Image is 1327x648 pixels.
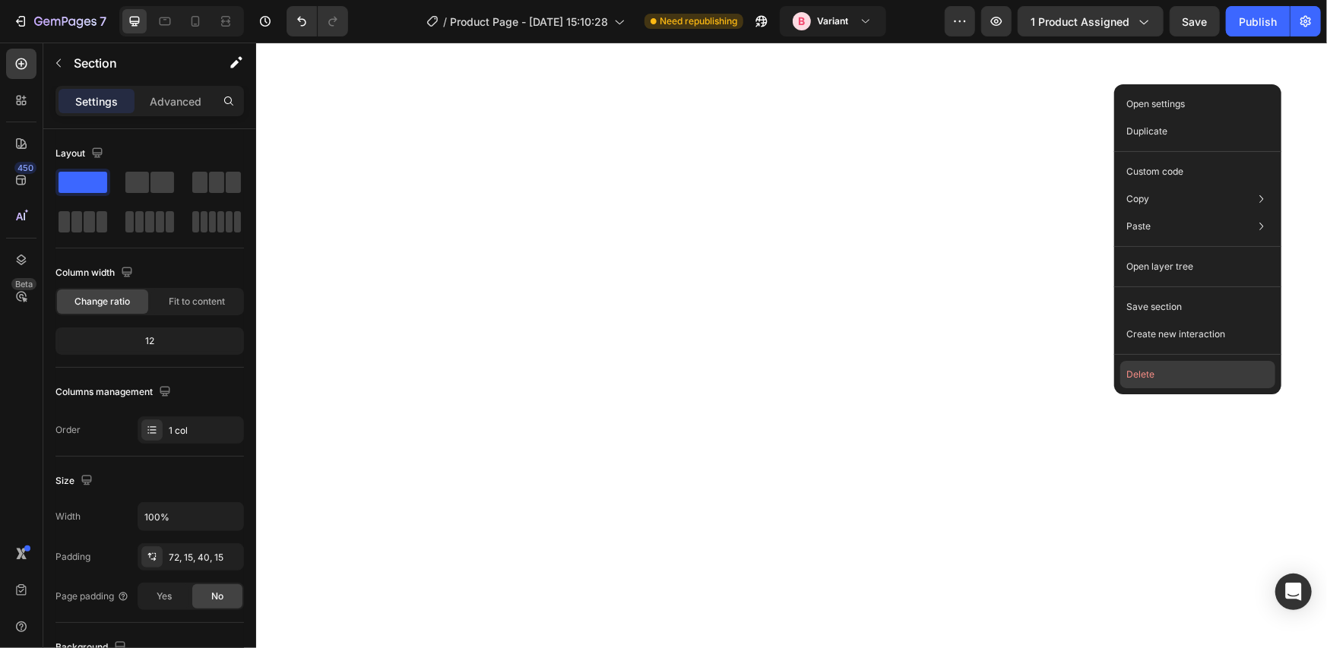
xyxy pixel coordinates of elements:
[1275,574,1312,610] div: Open Intercom Messenger
[1126,125,1167,138] p: Duplicate
[1126,97,1185,111] p: Open settings
[55,510,81,523] div: Width
[1126,260,1193,273] p: Open layer tree
[59,330,241,352] div: 12
[1126,300,1182,314] p: Save section
[169,551,240,564] div: 72, 15, 40, 15
[1018,6,1164,36] button: 1 product assigned
[55,471,96,492] div: Size
[1126,327,1225,342] p: Create new interaction
[450,14,608,30] span: Product Page - [DATE] 15:10:28
[443,14,447,30] span: /
[75,295,131,308] span: Change ratio
[55,423,81,437] div: Order
[1183,15,1208,28] span: Save
[100,12,106,30] p: 7
[74,54,198,72] p: Section
[11,278,36,290] div: Beta
[55,144,106,164] div: Layout
[780,6,886,36] button: BVariant
[169,295,225,308] span: Fit to content
[169,424,240,438] div: 1 col
[157,590,172,603] span: Yes
[1126,192,1149,206] p: Copy
[1126,220,1151,233] p: Paste
[55,382,174,403] div: Columns management
[1226,6,1290,36] button: Publish
[817,14,848,29] h3: Variant
[55,550,90,564] div: Padding
[1031,14,1129,30] span: 1 product assigned
[138,503,243,530] input: Auto
[14,162,36,174] div: 450
[211,590,223,603] span: No
[75,93,118,109] p: Settings
[6,6,113,36] button: 7
[256,43,1327,648] iframe: To enrich screen reader interactions, please activate Accessibility in Grammarly extension settings
[1126,165,1183,179] p: Custom code
[55,263,136,283] div: Column width
[150,93,201,109] p: Advanced
[1120,361,1275,388] button: Delete
[55,590,129,603] div: Page padding
[1170,6,1220,36] button: Save
[799,14,806,29] p: B
[287,6,348,36] div: Undo/Redo
[1239,14,1277,30] div: Publish
[660,14,737,28] span: Need republishing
